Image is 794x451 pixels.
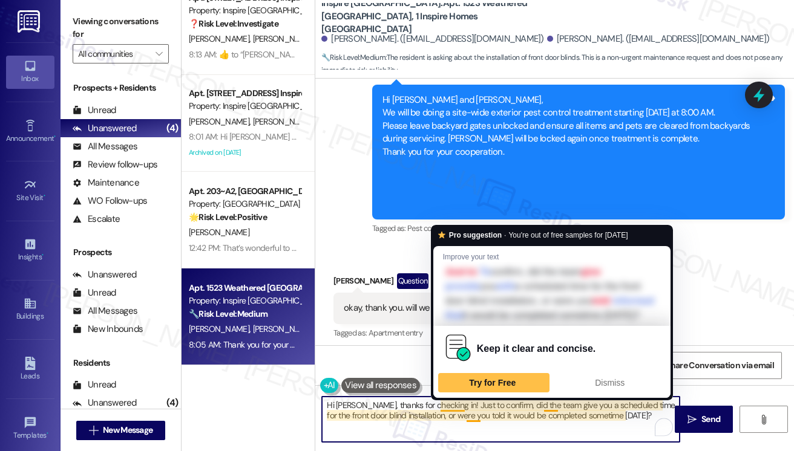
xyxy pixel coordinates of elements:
div: [PERSON_NAME]. ([EMAIL_ADDRESS][DOMAIN_NAME]) [321,33,544,45]
i:  [156,49,162,59]
span: [PERSON_NAME] [189,227,249,238]
div: Maintenance [73,177,139,189]
div: Question [397,273,429,288]
label: Viewing conversations for [73,12,169,44]
div: Unanswered [73,268,137,281]
span: [PERSON_NAME] [253,116,313,127]
div: Archived on [DATE] [188,145,302,160]
div: Unanswered [73,397,137,409]
i:  [759,415,768,424]
strong: ❓ Risk Level: Investigate [189,18,278,29]
textarea: To enrich screen reader interactions, please activate Accessibility in Grammarly extension settings [322,397,680,442]
span: New Message [103,424,153,436]
span: • [47,429,48,438]
div: Unanswered [73,122,137,135]
strong: 🌟 Risk Level: Positive [189,212,267,222]
strong: 🔧 Risk Level: Medium [321,53,386,62]
i:  [89,426,98,435]
div: [PERSON_NAME]. ([EMAIL_ADDRESS][DOMAIN_NAME]) [547,33,770,45]
div: New Inbounds [73,323,143,336]
div: Unread [73,378,116,391]
div: Review follow-ups [73,158,157,171]
a: Insights • [6,234,54,267]
img: ResiDesk Logo [18,10,42,33]
div: Hi [PERSON_NAME] and [PERSON_NAME], We will be doing a site-wide exterior pest control treatment ... [382,94,766,210]
div: All Messages [73,305,137,317]
div: Tagged as: [333,324,635,342]
div: All Messages [73,140,137,153]
div: Apt. [STREET_ADDRESS] Inspire Homes [GEOGRAPHIC_DATA] [189,87,301,100]
span: Share Conversation via email [666,359,774,372]
input: All communities [78,44,149,63]
div: Property: Inspire [GEOGRAPHIC_DATA] [189,4,301,17]
span: • [42,251,44,259]
span: [PERSON_NAME] [189,116,253,127]
div: Property: Inspire [GEOGRAPHIC_DATA] [189,100,301,112]
button: New Message [76,421,166,440]
div: Prospects [61,246,181,259]
div: [PERSON_NAME] [333,273,635,293]
div: (4) [163,119,181,138]
div: Tagged as: [372,219,785,237]
span: • [44,192,45,200]
span: [PERSON_NAME] [253,323,313,334]
div: Apt. 1523 Weathered [GEOGRAPHIC_DATA], 1 Inspire Homes [GEOGRAPHIC_DATA] [189,282,301,294]
span: : The resident is asking about the installation of front door blinds. This is a non-urgent mainte... [321,51,794,77]
i:  [687,415,697,424]
a: Site Visit • [6,175,54,207]
div: okay, thank you. will we be getting our front door blinds installed [DATE]? [344,302,615,314]
div: Escalate [73,213,120,225]
div: Unread [73,104,116,117]
button: Send [675,406,733,433]
a: Templates • [6,412,54,445]
span: [PERSON_NAME] [253,33,317,44]
span: Send [701,413,720,426]
a: Inbox [6,56,54,88]
span: Pest control [407,223,447,233]
a: Leads [6,353,54,386]
span: [PERSON_NAME] [189,33,253,44]
div: Prospects + Residents [61,82,181,94]
span: • [54,132,56,141]
div: (4) [163,394,181,412]
div: Apt. 203~A2, [GEOGRAPHIC_DATA] [189,185,301,198]
a: Buildings [6,293,54,326]
div: Residents [61,357,181,369]
span: Apartment entry [369,328,422,338]
button: Share Conversation via email [658,352,782,379]
div: WO Follow-ups [73,195,147,207]
div: Unread [73,287,116,299]
div: Property: Inspire [GEOGRAPHIC_DATA] [189,294,301,307]
div: Property: [GEOGRAPHIC_DATA] [189,198,301,210]
strong: 🔧 Risk Level: Medium [189,308,267,319]
span: [PERSON_NAME] [189,323,253,334]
